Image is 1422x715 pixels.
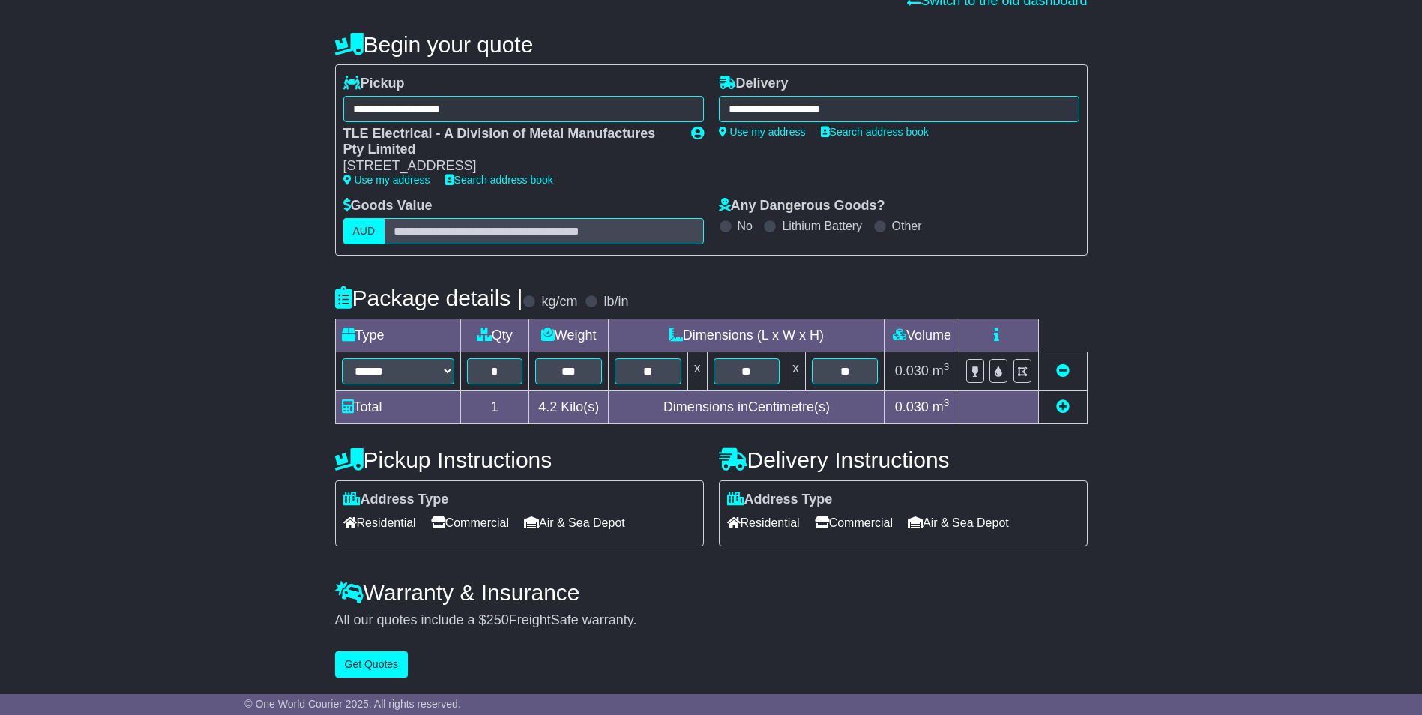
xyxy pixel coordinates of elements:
[335,390,460,423] td: Total
[786,352,806,390] td: x
[524,511,625,534] span: Air & Sea Depot
[335,580,1088,605] h4: Warranty & Insurance
[944,361,950,372] sup: 3
[727,492,833,508] label: Address Type
[529,319,609,352] td: Weight
[895,363,929,378] span: 0.030
[335,447,704,472] h4: Pickup Instructions
[1056,363,1070,378] a: Remove this item
[815,511,893,534] span: Commercial
[343,126,676,158] div: TLE Electrical - A Division of Metal Manufactures Pty Limited
[782,219,862,233] label: Lithium Battery
[538,399,557,414] span: 4.2
[486,612,509,627] span: 250
[738,219,753,233] label: No
[343,174,430,186] a: Use my address
[343,76,405,92] label: Pickup
[944,397,950,408] sup: 3
[343,158,676,175] div: [STREET_ADDRESS]
[343,511,416,534] span: Residential
[895,399,929,414] span: 0.030
[603,294,628,310] label: lb/in
[1056,399,1070,414] a: Add new item
[335,651,409,678] button: Get Quotes
[933,363,950,378] span: m
[885,319,959,352] td: Volume
[343,218,385,244] label: AUD
[343,492,449,508] label: Address Type
[609,319,885,352] td: Dimensions (L x W x H)
[460,319,529,352] td: Qty
[445,174,553,186] a: Search address book
[460,390,529,423] td: 1
[431,511,509,534] span: Commercial
[541,294,577,310] label: kg/cm
[727,511,800,534] span: Residential
[719,126,806,138] a: Use my address
[343,198,433,214] label: Goods Value
[335,319,460,352] td: Type
[244,698,461,710] span: © One World Courier 2025. All rights reserved.
[609,390,885,423] td: Dimensions in Centimetre(s)
[933,399,950,414] span: m
[719,76,789,92] label: Delivery
[529,390,609,423] td: Kilo(s)
[719,198,885,214] label: Any Dangerous Goods?
[719,447,1088,472] h4: Delivery Instructions
[821,126,929,138] a: Search address book
[892,219,922,233] label: Other
[908,511,1009,534] span: Air & Sea Depot
[687,352,707,390] td: x
[335,32,1088,57] h4: Begin your quote
[335,286,523,310] h4: Package details |
[335,612,1088,629] div: All our quotes include a $ FreightSafe warranty.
